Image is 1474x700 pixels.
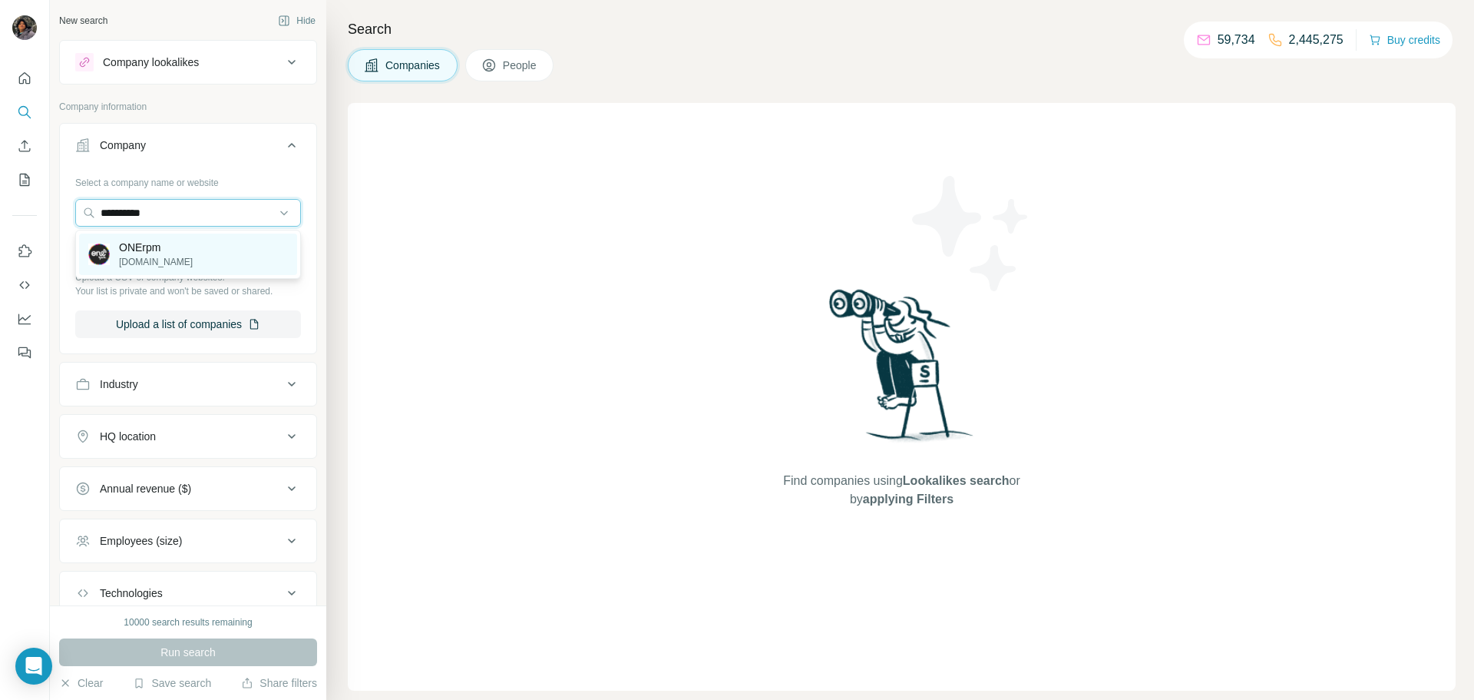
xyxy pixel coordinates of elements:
[12,305,37,333] button: Dashboard
[1369,29,1440,51] button: Buy credits
[75,170,301,190] div: Select a company name or website
[267,9,326,32] button: Hide
[60,575,316,612] button: Technologies
[12,132,37,160] button: Enrich CSV
[100,586,163,601] div: Technologies
[12,98,37,126] button: Search
[15,648,52,685] div: Open Intercom Messenger
[100,481,191,496] div: Annual revenue ($)
[902,164,1040,303] img: Surfe Illustration - Stars
[1218,31,1255,49] p: 59,734
[12,166,37,194] button: My lists
[75,284,301,298] p: Your list is private and won't be saved or shared.
[60,523,316,559] button: Employees (size)
[124,615,252,629] div: 10000 search results remaining
[12,339,37,367] button: Feedback
[60,366,316,403] button: Industry
[100,533,182,549] div: Employees (size)
[133,675,211,691] button: Save search
[778,472,1024,509] span: Find companies using or by
[60,44,316,81] button: Company lookalikes
[503,58,538,73] span: People
[75,310,301,338] button: Upload a list of companies
[1289,31,1343,49] p: 2,445,275
[12,65,37,92] button: Quick start
[59,14,107,28] div: New search
[903,474,1010,487] span: Lookalikes search
[822,285,982,456] img: Surfe Illustration - Woman searching with binoculars
[88,244,110,265] img: ONErpm
[59,100,317,114] p: Company information
[119,240,193,255] p: ONErpm
[100,429,156,444] div: HQ location
[12,271,37,299] button: Use Surfe API
[12,237,37,265] button: Use Surfe on LinkedIn
[863,493,953,506] span: applying Filters
[60,470,316,507] button: Annual revenue ($)
[385,58,441,73] span: Companies
[60,418,316,455] button: HQ location
[100,138,146,153] div: Company
[241,675,317,691] button: Share filters
[119,255,193,269] p: [DOMAIN_NAME]
[59,675,103,691] button: Clear
[100,377,138,392] div: Industry
[103,55,199,70] div: Company lookalikes
[348,18,1456,40] h4: Search
[60,127,316,170] button: Company
[12,15,37,40] img: Avatar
